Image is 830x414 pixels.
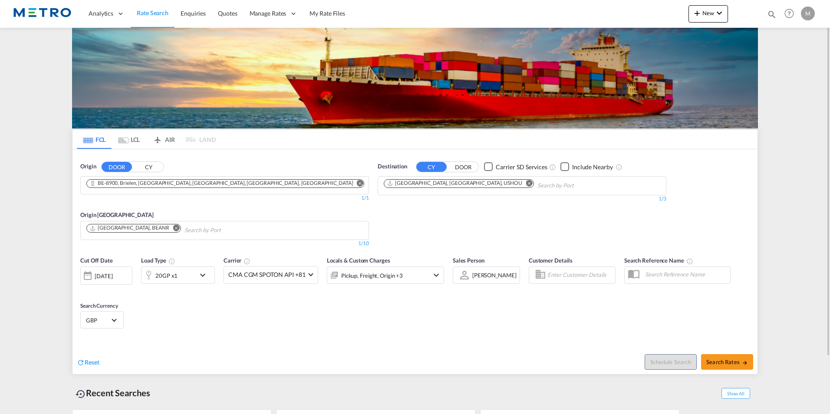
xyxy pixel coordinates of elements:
[77,358,99,368] div: icon-refreshReset
[453,257,484,264] span: Sales Person
[416,162,447,172] button: CY
[782,6,801,22] div: Help
[133,162,164,172] button: CY
[80,162,96,171] span: Origin
[688,5,728,23] button: icon-plus 400-fgNewicon-chevron-down
[86,316,110,324] span: GBP
[141,266,215,284] div: 20GP x1icon-chevron-down
[742,360,748,366] md-icon: icon-arrow-right
[327,257,390,264] span: Locals & Custom Charges
[692,8,702,18] md-icon: icon-plus 400-fg
[198,270,212,280] md-icon: icon-chevron-down
[472,272,517,279] div: [PERSON_NAME]
[250,9,287,18] span: Manage Rates
[782,6,797,21] span: Help
[244,258,250,265] md-icon: The selected Trucker/Carrierwill be displayed in the rate results If the rates are from another f...
[692,10,725,16] span: New
[72,149,758,375] div: OriginDOOR CY Chips container. Use arrow keys to select chips.1/1Origin [GEOGRAPHIC_DATA] Chips c...
[529,257,573,264] span: Customer Details
[13,4,72,23] img: 25181f208a6c11efa6aa1bf80d4cef53.png
[767,10,777,19] md-icon: icon-magnify
[228,270,306,279] span: CMA CGM SPOTON API +81
[152,135,163,141] md-icon: icon-airplane
[358,240,369,247] div: 1/10
[76,389,86,399] md-icon: icon-backup-restore
[85,221,270,237] md-chips-wrap: Chips container. Use arrow keys to select chips.
[351,180,364,188] button: Remove
[327,266,444,284] div: Pickup Freight Origin Origin Custom Destination Factory Stuffingicon-chevron-down
[85,358,99,366] span: Reset
[72,383,154,403] div: Recent Searches
[89,224,171,232] div: Press delete to remove this chip.
[537,179,620,193] input: Chips input.
[431,270,441,280] md-icon: icon-chevron-down
[572,163,613,171] div: Include Nearby
[484,162,547,171] md-checkbox: Checkbox No Ink
[89,224,169,232] div: Antwerp, BEANR
[72,28,758,128] img: LCL+%26+FCL+BACKGROUND.png
[137,9,168,16] span: Rate Search
[77,130,216,149] md-pagination-wrapper: Use the left and right arrow keys to navigate between tabs
[387,180,524,187] div: Press delete to remove this chip.
[168,258,175,265] md-icon: icon-information-outline
[378,195,666,203] div: 1/3
[549,164,556,171] md-icon: Unchecked: Search for CY (Container Yard) services for all selected carriers.Checked : Search for...
[80,302,118,309] span: Search Currency
[80,266,132,285] div: [DATE]
[80,194,369,202] div: 1/1
[310,10,345,17] span: My Rate Files
[89,180,352,187] div: BE-8900, Brielen, Dikkebus, Sint-Jan, Ypres, Région Flamande
[77,130,112,149] md-tab-item: FCL
[218,10,237,17] span: Quotes
[471,269,517,281] md-select: Sales Person: Marcel Thomas
[89,9,113,18] span: Analytics
[560,162,613,171] md-checkbox: Checkbox No Ink
[89,180,354,187] div: Press delete to remove this chip.
[641,268,730,281] input: Search Reference Name
[95,272,112,280] div: [DATE]
[496,163,547,171] div: Carrier SD Services
[706,358,748,365] span: Search Rates
[801,7,815,20] div: M
[616,164,622,171] md-icon: Unchecked: Ignores neighbouring ports when fetching rates.Checked : Includes neighbouring ports w...
[645,354,697,370] button: Note: By default Schedule search will only considerorigin ports, destination ports and cut off da...
[382,177,623,193] md-chips-wrap: Chips container. Use arrow keys to select chips.
[102,162,132,172] button: DOOR
[184,223,267,237] input: Search by Port
[80,283,87,295] md-datepicker: Select
[714,8,725,18] md-icon: icon-chevron-down
[387,180,522,187] div: Houston, TX, USHOU
[341,269,403,282] div: Pickup Freight Origin Origin Custom Destination Factory Stuffing
[168,224,181,233] button: Remove
[181,10,206,17] span: Enquiries
[112,130,146,149] md-tab-item: LCL
[146,130,181,149] md-tab-item: AIR
[85,314,119,326] md-select: Select Currency: £ GBPUnited Kingdom Pound
[80,257,113,264] span: Cut Off Date
[141,257,175,264] span: Load Type
[520,180,534,188] button: Remove
[155,269,178,282] div: 20GP x1
[721,388,750,399] span: Show All
[547,269,613,282] input: Enter Customer Details
[85,177,364,192] md-chips-wrap: Chips container. Use arrow keys to select chips.
[448,162,478,172] button: DOOR
[767,10,777,23] div: icon-magnify
[686,258,693,265] md-icon: Your search will be saved by the below given name
[80,211,154,218] span: Origin [GEOGRAPHIC_DATA]
[624,257,693,264] span: Search Reference Name
[224,257,250,264] span: Carrier
[701,354,753,370] button: Search Ratesicon-arrow-right
[77,358,85,366] md-icon: icon-refresh
[378,162,407,171] span: Destination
